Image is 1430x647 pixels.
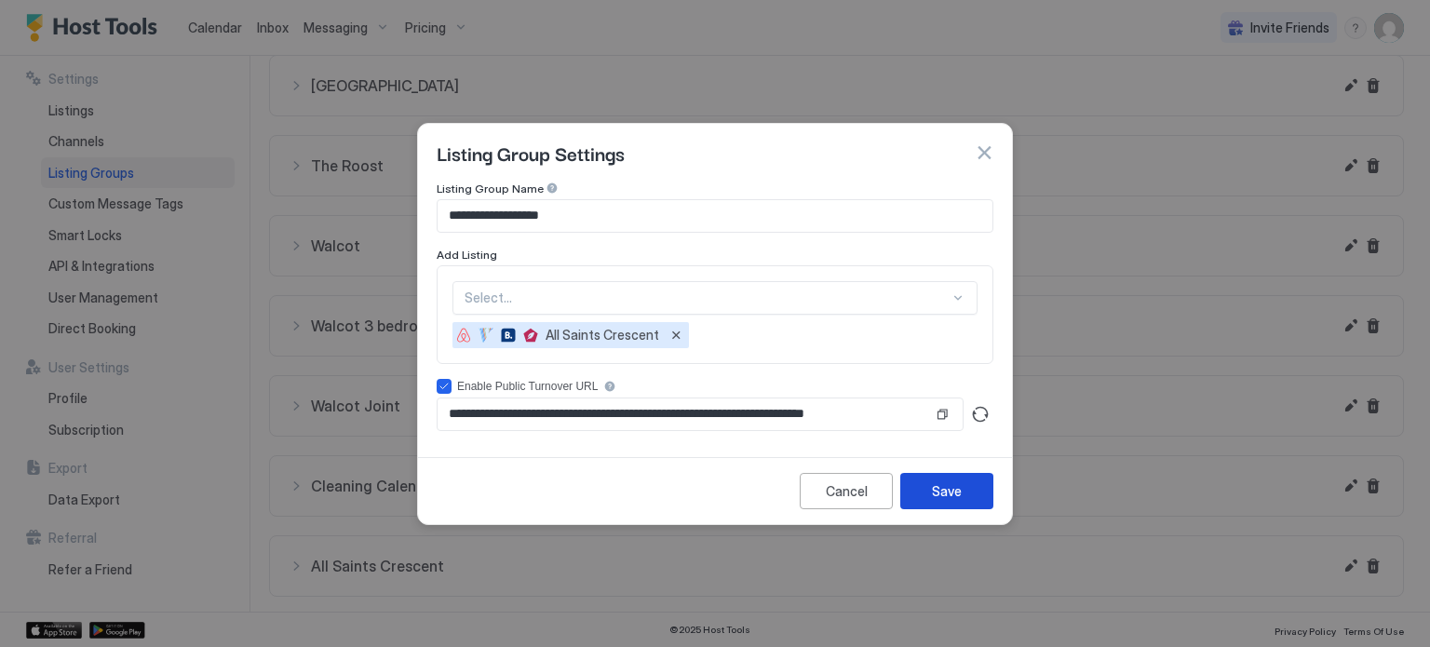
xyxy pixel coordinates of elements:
button: Save [900,473,993,509]
button: Remove [667,326,685,344]
input: Input Field [438,398,933,430]
span: Add Listing [437,248,497,262]
input: Input Field [438,200,992,232]
span: All Saints Crescent [546,327,659,344]
button: Copy [933,405,951,424]
div: accessCode [437,379,993,394]
div: Enable Public Turnover URL [457,380,598,393]
iframe: Intercom live chat [19,584,63,628]
button: Generate turnover URL [967,401,993,427]
span: Listing Group Name [437,182,544,195]
div: Cancel [826,481,868,501]
div: Save [932,481,962,501]
button: Cancel [800,473,893,509]
span: Listing Group Settings [437,139,625,167]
